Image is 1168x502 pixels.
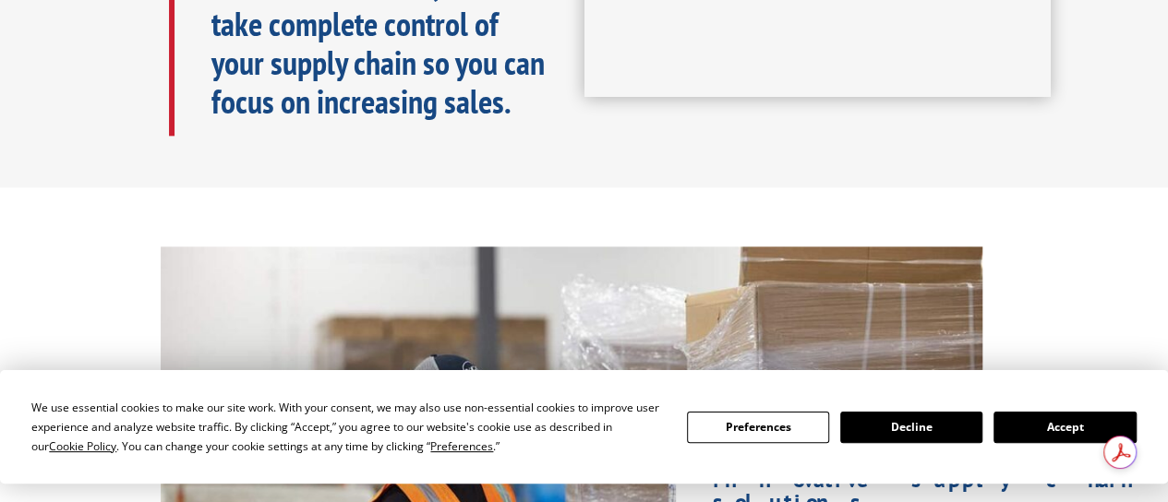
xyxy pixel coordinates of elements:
span: Preferences [430,438,493,454]
div: We use essential cookies to make our site work. With your consent, we may also use non-essential ... [31,398,664,456]
span: Cookie Policy [49,438,116,454]
button: Decline [840,412,982,443]
button: Accept [993,412,1136,443]
button: Preferences [687,412,829,443]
